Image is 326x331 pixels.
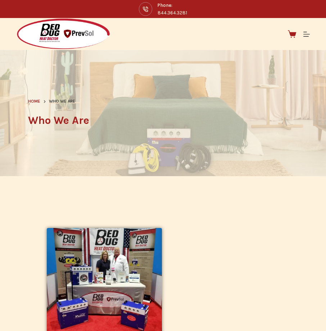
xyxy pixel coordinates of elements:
[49,98,75,105] span: Who We Are
[28,112,298,129] h1: Who We Are
[158,10,187,15] a: 844.364.3281
[28,99,40,104] span: Home
[303,31,310,37] button: Menu
[28,98,40,105] a: Home
[158,1,187,9] span: Phone:
[16,18,110,50] img: Prevsol/Bed Bug Heat Doctor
